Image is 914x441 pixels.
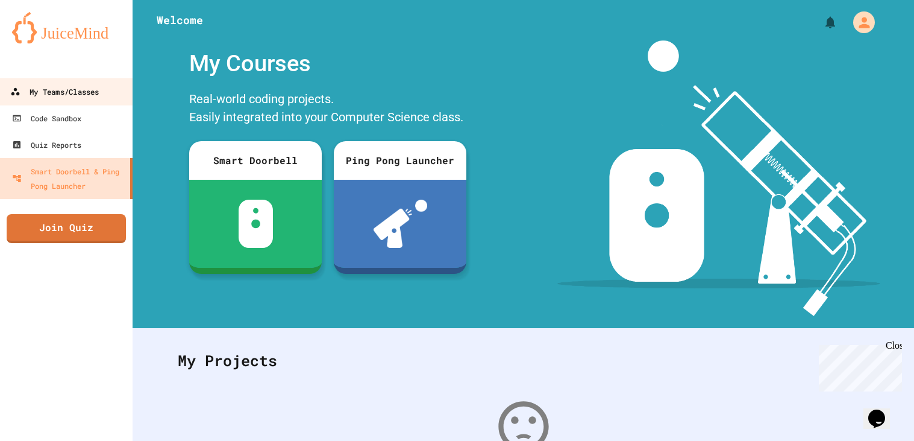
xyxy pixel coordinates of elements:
[12,111,81,125] div: Code Sandbox
[840,8,878,36] div: My Account
[814,340,902,392] iframe: chat widget
[334,141,466,180] div: Ping Pong Launcher
[10,84,99,100] div: My Teams/Classes
[374,200,427,248] img: ppl-with-ball.png
[183,40,472,87] div: My Courses
[801,12,840,33] div: My Notifications
[557,40,880,316] img: banner-image-my-projects.png
[183,87,472,132] div: Real-world coding projects. Easily integrated into your Computer Science class.
[12,164,125,193] div: Smart Doorbell & Ping Pong Launcher
[239,200,273,248] img: sdb-white.svg
[7,214,126,243] a: Join Quiz
[5,5,83,77] div: Chat with us now!Close
[12,138,81,152] div: Quiz Reports
[166,337,881,384] div: My Projects
[863,393,902,429] iframe: chat widget
[12,12,121,43] img: logo-orange.svg
[189,141,322,180] div: Smart Doorbell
